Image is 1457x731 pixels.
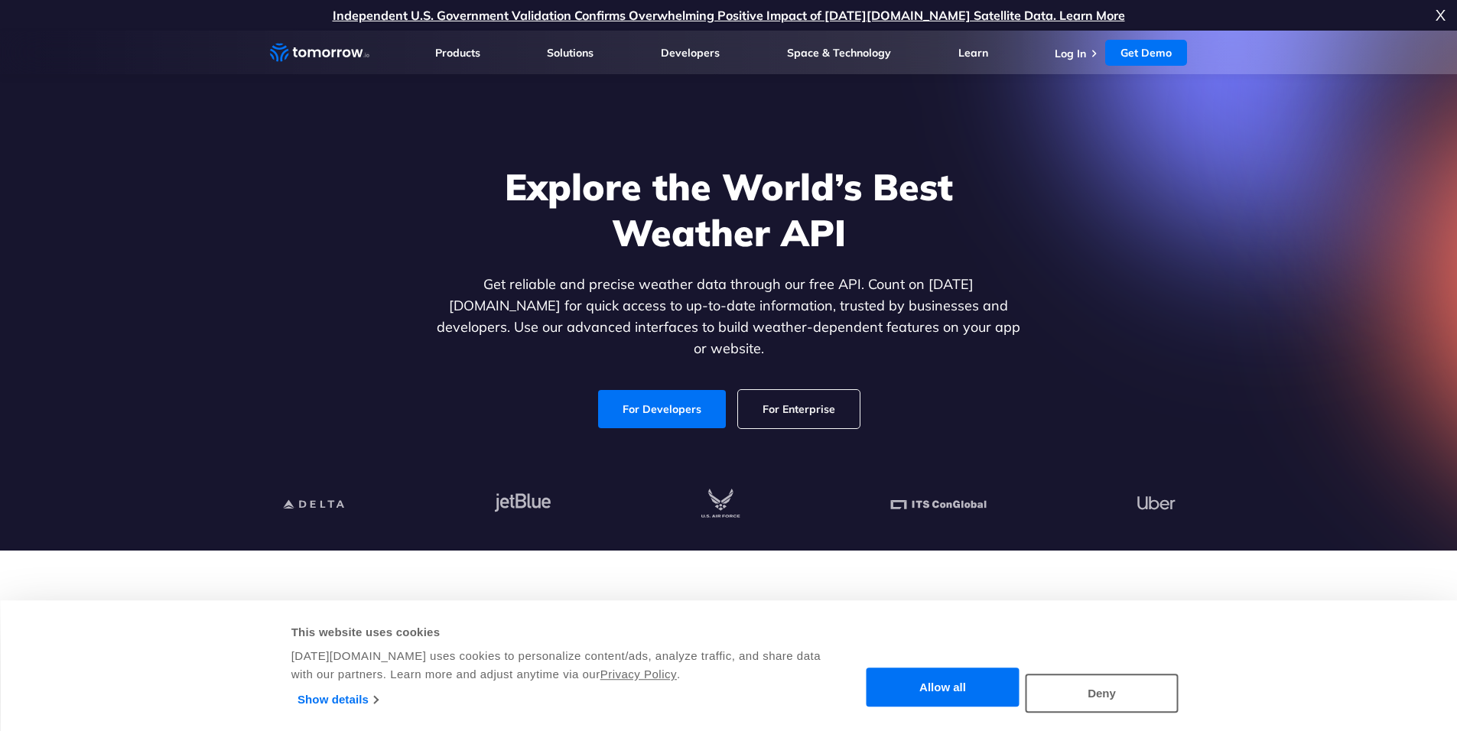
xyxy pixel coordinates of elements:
h1: Explore the World’s Best Weather API [434,164,1024,255]
p: Get reliable and precise weather data through our free API. Count on [DATE][DOMAIN_NAME] for quic... [434,274,1024,359]
div: This website uses cookies [291,623,823,642]
button: Allow all [867,668,1020,707]
a: Learn [958,46,988,60]
a: Home link [270,41,369,64]
a: For Developers [598,390,726,428]
a: Solutions [547,46,594,60]
a: Show details [298,688,378,711]
div: [DATE][DOMAIN_NAME] uses cookies to personalize content/ads, analyze traffic, and share data with... [291,647,823,684]
a: Independent U.S. Government Validation Confirms Overwhelming Positive Impact of [DATE][DOMAIN_NAM... [333,8,1125,23]
a: Log In [1055,47,1086,60]
button: Deny [1026,674,1179,713]
a: Developers [661,46,720,60]
a: Space & Technology [787,46,891,60]
a: Get Demo [1105,40,1187,66]
a: For Enterprise [738,390,860,428]
a: Privacy Policy [600,668,677,681]
a: Products [435,46,480,60]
